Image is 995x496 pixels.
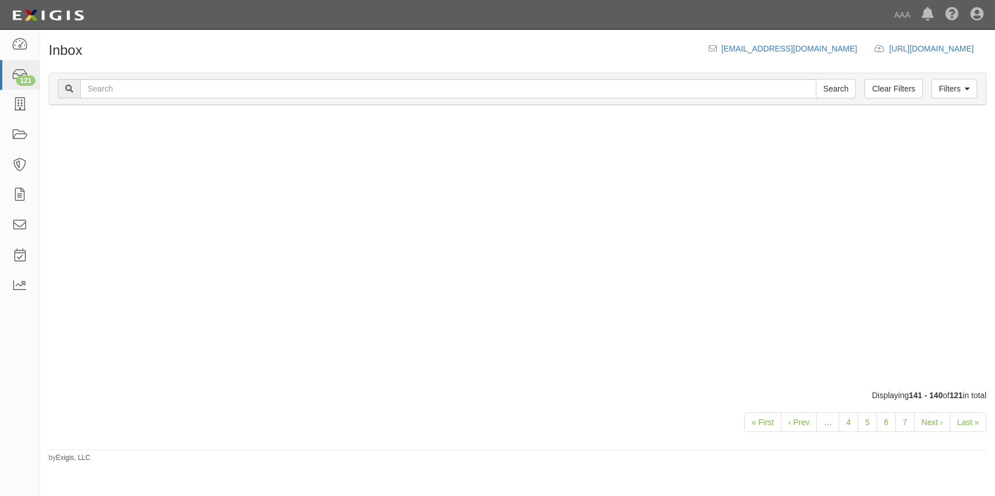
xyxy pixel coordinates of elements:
i: Help Center - Complianz [945,8,959,22]
a: Filters [931,79,977,98]
a: Last » [950,412,986,432]
img: logo-5460c22ac91f19d4615b14bd174203de0afe785f0fc80cf4dbbc73dc1793850b.png [9,5,88,26]
h1: Inbox [49,43,82,58]
a: [EMAIL_ADDRESS][DOMAIN_NAME] [721,44,857,53]
a: [URL][DOMAIN_NAME] [889,44,986,53]
b: 141 - 140 [909,391,943,400]
a: AAA [889,3,916,26]
a: 4 [839,412,858,432]
b: 121 [949,391,962,400]
a: … [816,412,839,432]
small: by [49,453,90,463]
a: « First [744,412,781,432]
a: 5 [858,412,877,432]
a: Exigis, LLC [56,454,90,462]
div: 121 [16,76,35,86]
a: ‹ Prev [781,412,817,432]
div: Displaying of in total [40,390,995,401]
a: Next › [914,412,950,432]
input: Search [80,79,816,98]
a: 7 [895,412,915,432]
a: Clear Filters [864,79,922,98]
input: Search [816,79,856,98]
a: 6 [876,412,896,432]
